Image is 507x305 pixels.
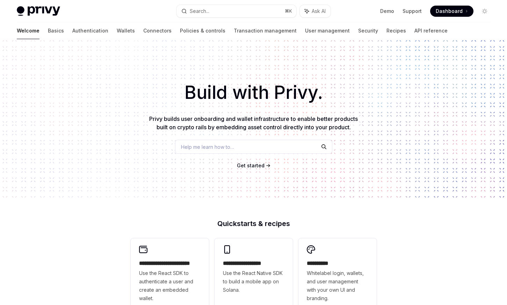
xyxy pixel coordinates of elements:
[190,7,209,15] div: Search...
[234,22,297,39] a: Transaction management
[139,269,201,303] span: Use the React SDK to authenticate a user and create an embedded wallet.
[305,22,350,39] a: User management
[358,22,378,39] a: Security
[430,6,473,17] a: Dashboard
[117,22,135,39] a: Wallets
[143,22,172,39] a: Connectors
[380,8,394,15] a: Demo
[312,8,326,15] span: Ask AI
[181,143,234,151] span: Help me learn how to…
[180,22,225,39] a: Policies & controls
[307,269,368,303] span: Whitelabel login, wallets, and user management with your own UI and branding.
[237,162,265,169] a: Get started
[11,79,496,106] h1: Build with Privy.
[403,8,422,15] a: Support
[479,6,490,17] button: Toggle dark mode
[72,22,108,39] a: Authentication
[386,22,406,39] a: Recipes
[300,5,331,17] button: Ask AI
[17,6,60,16] img: light logo
[48,22,64,39] a: Basics
[414,22,448,39] a: API reference
[436,8,463,15] span: Dashboard
[285,8,292,14] span: ⌘ K
[17,22,39,39] a: Welcome
[176,5,296,17] button: Search...⌘K
[223,269,284,294] span: Use the React Native SDK to build a mobile app on Solana.
[131,220,377,227] h2: Quickstarts & recipes
[149,115,358,131] span: Privy builds user onboarding and wallet infrastructure to enable better products built on crypto ...
[237,162,265,168] span: Get started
